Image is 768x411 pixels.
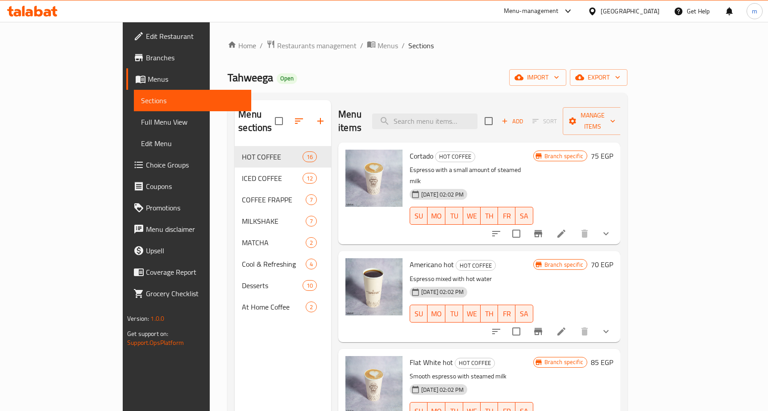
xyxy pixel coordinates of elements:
button: Branch-specific-item [527,321,549,342]
nav: Menu sections [235,143,331,321]
span: FR [502,210,512,222]
div: MATCHA2 [235,232,331,253]
button: SA [515,207,533,225]
a: Branches [126,47,251,68]
span: 1.0.0 [150,313,164,324]
span: Version: [127,313,149,324]
svg: Show Choices [601,228,611,239]
button: show more [595,321,617,342]
span: TU [449,307,459,320]
span: Coverage Report [146,267,244,277]
div: items [303,173,317,184]
span: [DATE] 02:02 PM [418,190,467,199]
button: show more [595,223,617,244]
span: 7 [306,217,316,226]
span: HOT COFFEE [242,151,303,162]
span: SA [519,307,529,320]
div: items [306,194,317,205]
button: SU [410,207,428,225]
span: Sort sections [288,110,310,132]
span: Restaurants management [277,40,357,51]
div: items [303,280,317,291]
button: TH [481,305,498,323]
span: Branch specific [541,358,587,366]
span: MO [431,210,442,222]
a: Support.OpsPlatform [127,337,184,348]
span: Menus [148,74,244,84]
span: Select all sections [270,112,288,130]
span: Branch specific [541,152,587,160]
span: 10 [303,281,316,290]
span: TU [449,210,459,222]
div: MILKSHAKE7 [235,210,331,232]
span: WE [467,307,477,320]
span: TH [484,307,494,320]
a: Coverage Report [126,261,251,283]
span: m [752,6,757,16]
span: export [577,72,620,83]
button: delete [574,223,595,244]
a: Restaurants management [266,40,357,51]
h2: Menu items [338,108,361,134]
button: TU [445,305,463,323]
button: SA [515,305,533,323]
div: Cool & Refreshing4 [235,253,331,275]
span: Branches [146,52,244,63]
span: 2 [306,239,316,247]
button: Branch-specific-item [527,223,549,244]
span: import [516,72,559,83]
div: Menu-management [504,6,559,17]
span: Menus [378,40,398,51]
span: Grocery Checklist [146,288,244,299]
span: Branch specific [541,260,587,269]
span: FR [502,307,512,320]
button: WE [463,305,481,323]
span: Select to update [507,322,526,341]
span: Promotions [146,202,244,213]
button: Add [498,114,527,128]
span: At Home Coffee [242,302,306,312]
span: Manage items [570,110,615,132]
img: Cortado [345,150,403,207]
li: / [260,40,263,51]
span: Edit Menu [141,138,244,149]
button: TU [445,207,463,225]
span: Coupons [146,181,244,192]
button: delete [574,321,595,342]
a: Edit menu item [556,326,567,337]
span: [DATE] 02:02 PM [418,386,467,394]
span: Desserts [242,280,303,291]
span: MATCHA [242,237,306,248]
a: Choice Groups [126,154,251,176]
span: HOT COFFEE [455,358,494,368]
div: MILKSHAKE [242,216,306,226]
span: Americano hot [410,258,454,271]
span: Sections [408,40,434,51]
button: MO [428,305,445,323]
a: Edit Restaurant [126,25,251,47]
button: sort-choices [486,321,507,342]
div: Cool & Refreshing [242,259,306,269]
span: Add [500,116,524,126]
span: COFFEE FRAPPE [242,194,306,205]
input: search [372,113,477,129]
a: Edit menu item [556,228,567,239]
span: Select to update [507,224,526,243]
span: Upsell [146,245,244,256]
h6: 75 EGP [591,150,613,162]
span: HOT COFFEE [456,260,495,271]
h6: 70 EGP [591,258,613,271]
span: 4 [306,260,316,268]
button: WE [463,207,481,225]
span: 2 [306,303,316,311]
div: COFFEE FRAPPE7 [235,189,331,210]
div: ICED COFFEE12 [235,168,331,189]
a: Edit Menu [134,133,251,154]
span: MO [431,307,442,320]
span: Cortado [410,149,433,163]
span: Sections [141,95,244,106]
